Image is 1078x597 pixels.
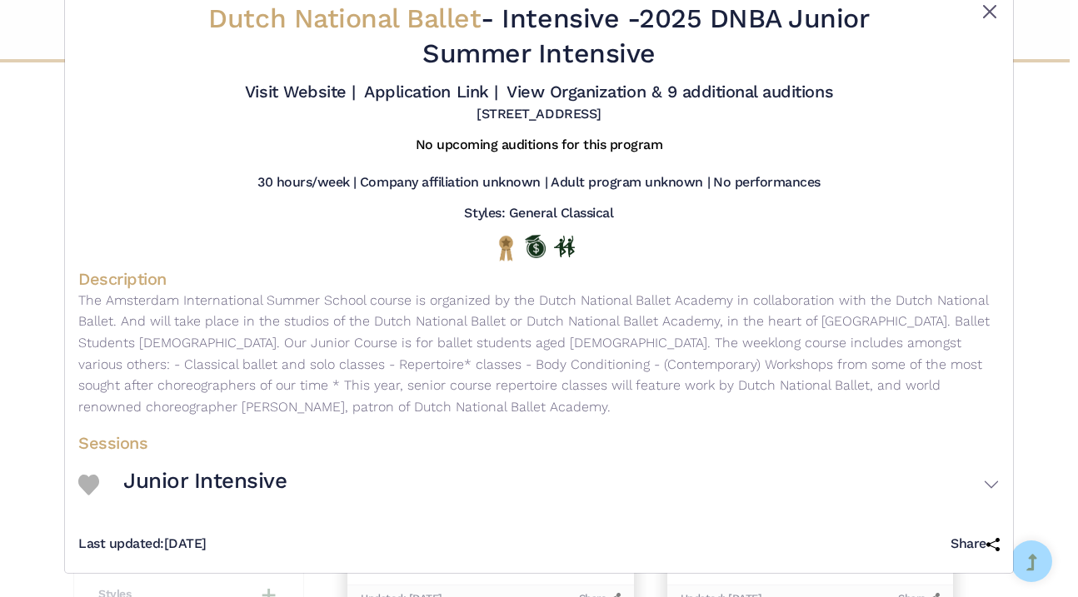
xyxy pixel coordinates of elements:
[360,174,547,192] h5: Company affiliation unknown |
[551,174,710,192] h5: Adult program unknown |
[980,2,1000,22] button: Close
[257,174,357,192] h5: 30 hours/week |
[713,174,821,192] h5: No performances
[155,2,923,71] h2: - 2025 DNBA Junior Summer Intensive
[477,106,601,123] h5: [STREET_ADDRESS]
[78,535,207,553] h5: [DATE]
[123,467,287,495] h3: Junior Intensive
[208,2,481,34] span: Dutch National Ballet
[78,268,1000,290] h4: Description
[123,460,1000,509] button: Junior Intensive
[78,432,1000,454] h4: Sessions
[951,535,1000,553] h5: Share
[245,82,356,102] a: Visit Website |
[496,235,517,261] img: National
[502,2,639,34] span: Intensive -
[525,235,546,258] img: Offers Scholarship
[464,205,613,222] h5: Styles: General Classical
[416,137,663,154] h5: No upcoming auditions for this program
[364,82,497,102] a: Application Link |
[78,475,99,495] img: Heart
[78,290,1000,418] p: The Amsterdam International Summer School course is organized by the Dutch National Ballet Academ...
[78,535,164,551] span: Last updated:
[507,82,833,102] a: View Organization & 9 additional auditions
[554,236,575,257] img: In Person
